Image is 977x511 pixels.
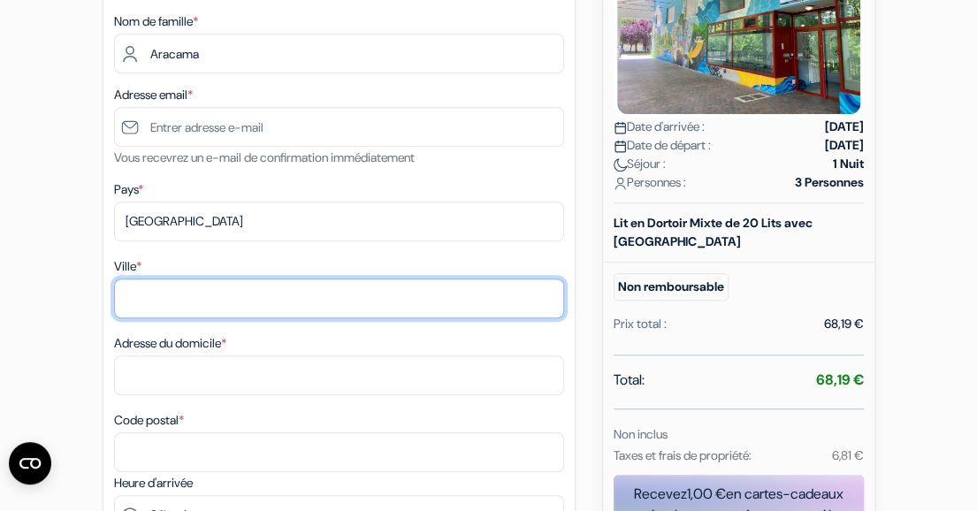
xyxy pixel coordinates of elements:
span: Séjour : [614,155,666,173]
img: calendar.svg [614,121,627,134]
div: 68,19 € [824,315,864,333]
span: 1,00 € [687,484,726,503]
strong: 3 Personnes [795,173,864,192]
small: Taxes et frais de propriété: [614,447,752,463]
button: Ouvrir le widget CMP [9,442,51,484]
span: Personnes : [614,173,686,192]
div: Prix total : [614,315,667,333]
strong: 1 Nuit [833,155,864,173]
small: 6,81 € [831,447,863,463]
img: calendar.svg [614,140,627,153]
label: Heure d'arrivée [114,474,193,492]
small: Non inclus [614,426,668,442]
span: Total: [614,370,645,391]
small: Vous recevrez un e-mail de confirmation immédiatement [114,149,415,165]
small: Non remboursable [614,273,729,301]
label: Ville [114,257,141,276]
img: user_icon.svg [614,177,627,190]
input: Entrer le nom de famille [114,34,564,73]
strong: [DATE] [825,136,864,155]
label: Code postal [114,411,184,430]
span: Date de départ : [614,136,711,155]
label: Nom de famille [114,12,198,31]
strong: 68,19 € [816,370,864,389]
input: Entrer adresse e-mail [114,107,564,147]
strong: [DATE] [825,118,864,136]
span: Date d'arrivée : [614,118,705,136]
label: Adresse du domicile [114,334,226,353]
label: Adresse email [114,86,193,104]
img: moon.svg [614,158,627,172]
label: Pays [114,180,143,199]
b: Lit en Dortoir Mixte de 20 Lits avec [GEOGRAPHIC_DATA] [614,215,813,249]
